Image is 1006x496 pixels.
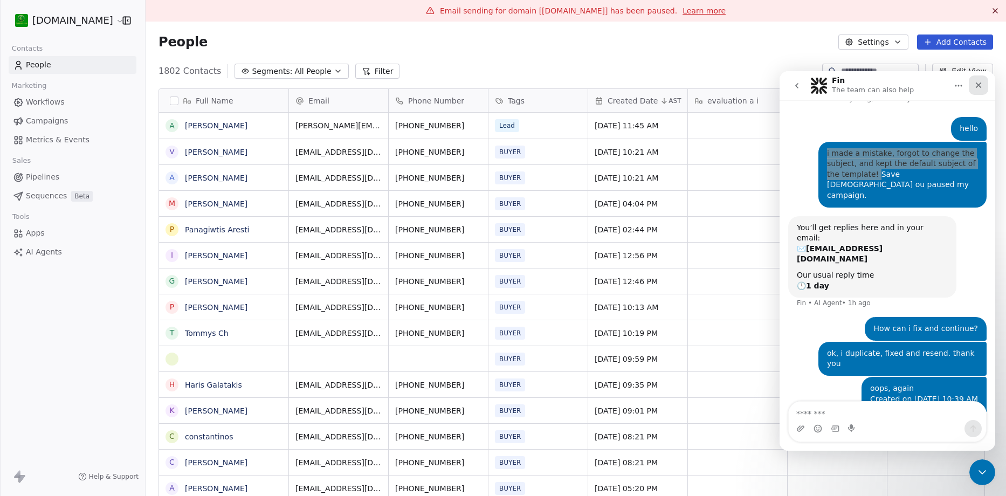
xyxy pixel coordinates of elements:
span: [DATE] 12:46 PM [595,276,681,287]
span: [DATE] 10:19 PM [595,328,681,339]
span: [DATE] 09:35 PM [595,380,681,390]
div: H [169,379,175,390]
div: A [169,120,175,132]
a: People [9,56,136,74]
span: [EMAIL_ADDRESS][DOMAIN_NAME] [295,380,382,390]
a: constantinos [185,432,233,441]
span: Workflows [26,97,65,108]
span: [DATE] 12:56 PM [595,250,681,261]
a: Haris Galatakis [185,381,242,389]
a: [PERSON_NAME] [185,303,247,312]
span: BUYER [495,301,525,314]
div: c [169,431,175,442]
span: People [26,59,51,71]
span: Segments: [252,66,292,77]
iframe: Intercom live chat [969,459,995,485]
span: [PHONE_NUMBER] [395,250,481,261]
span: evaluation a i [707,95,759,106]
div: M [169,198,175,209]
span: [DOMAIN_NAME] [32,13,113,27]
span: [DATE] 02:44 PM [595,224,681,235]
div: Phone Number [389,89,488,112]
span: [PHONE_NUMBER] [395,173,481,183]
span: [EMAIL_ADDRESS][DOMAIN_NAME] [295,483,382,494]
a: [PERSON_NAME] [185,407,247,415]
span: Campaigns [26,115,68,127]
span: [EMAIL_ADDRESS][DOMAIN_NAME] [295,250,382,261]
span: [PHONE_NUMBER] [395,224,481,235]
span: [EMAIL_ADDRESS][DOMAIN_NAME] [295,431,382,442]
span: [PERSON_NAME][EMAIL_ADDRESS][DOMAIN_NAME] [295,120,382,131]
a: [PERSON_NAME] [185,121,247,130]
span: People [159,34,208,50]
a: Pipelines [9,168,136,186]
a: [PERSON_NAME] [185,174,247,182]
span: Email [308,95,329,106]
span: [EMAIL_ADDRESS][DOMAIN_NAME] [295,302,382,313]
div: P [170,224,174,235]
span: BUYER [495,482,525,495]
span: Lead [495,119,519,132]
div: oops, again Created on [DATE] 10:39 AM To: New Lead + 4 more Domain Paused ​ [91,312,198,365]
span: [DATE] 05:20 PM [595,483,681,494]
a: Campaigns [9,112,136,130]
span: Phone Number [408,95,464,106]
button: Start recording [68,353,77,362]
a: Workflows [9,93,136,111]
span: [EMAIL_ADDRESS][DOMAIN_NAME] [295,405,382,416]
span: [EMAIL_ADDRESS][DOMAIN_NAME] [295,224,382,235]
span: [PHONE_NUMBER] [395,302,481,313]
span: AI Agents [26,246,62,258]
span: BUYER [495,249,525,262]
span: [EMAIL_ADDRESS][DOMAIN_NAME] [295,173,382,183]
div: evaluation a i [688,89,787,112]
span: [PHONE_NUMBER] [395,483,481,494]
div: I [171,250,173,261]
a: Help & Support [78,472,139,481]
a: Panagiwtis Aresti [185,225,250,234]
span: [DATE] 08:21 PM [595,431,681,442]
button: Add Contacts [917,35,993,50]
div: Email [289,89,388,112]
span: Sequences [26,190,67,202]
div: A [169,483,175,494]
span: [PHONE_NUMBER] [395,380,481,390]
span: [PHONE_NUMBER] [395,147,481,157]
span: Pipelines [26,171,59,183]
span: [EMAIL_ADDRESS][DOMAIN_NAME] [295,147,382,157]
a: Metrics & Events [9,131,136,149]
span: [DATE] 08:21 PM [595,457,681,468]
span: Full Name [196,95,233,106]
span: Help & Support [89,472,139,481]
div: P [170,301,174,313]
button: Settings [838,35,908,50]
span: [PHONE_NUMBER] [395,198,481,209]
span: [DATE] 04:04 PM [595,198,681,209]
a: [PERSON_NAME] [185,277,247,286]
a: SequencesBeta [9,187,136,205]
span: BUYER [495,378,525,391]
span: [EMAIL_ADDRESS][DOMAIN_NAME] [295,457,382,468]
a: AI Agents [9,243,136,261]
span: Beta [71,191,93,202]
span: [EMAIL_ADDRESS][DOMAIN_NAME] [295,328,382,339]
div: Tags [488,89,588,112]
span: [EMAIL_ADDRESS][DOMAIN_NAME] [295,276,382,287]
span: [DATE] 09:59 PM [595,354,681,364]
span: BUYER [495,171,525,184]
img: 439216937_921727863089572_7037892552807592703_n%20(1).jpg [15,14,28,27]
div: V [169,146,175,157]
